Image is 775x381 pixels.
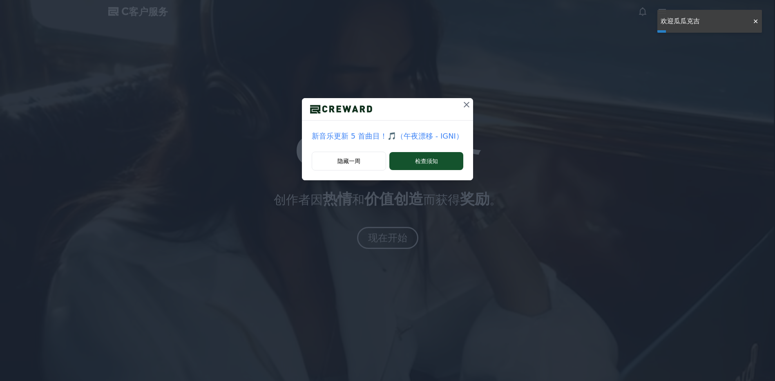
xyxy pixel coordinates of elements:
[302,103,380,115] img: 商标
[415,157,438,165] font: 检查须知
[389,152,463,170] button: 检查须知
[312,130,463,142] a: 新音乐更新 5 首曲目！🎵（午夜漂移 - IGNI）
[337,157,360,165] font: 隐藏一周
[312,152,386,170] button: 隐藏一周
